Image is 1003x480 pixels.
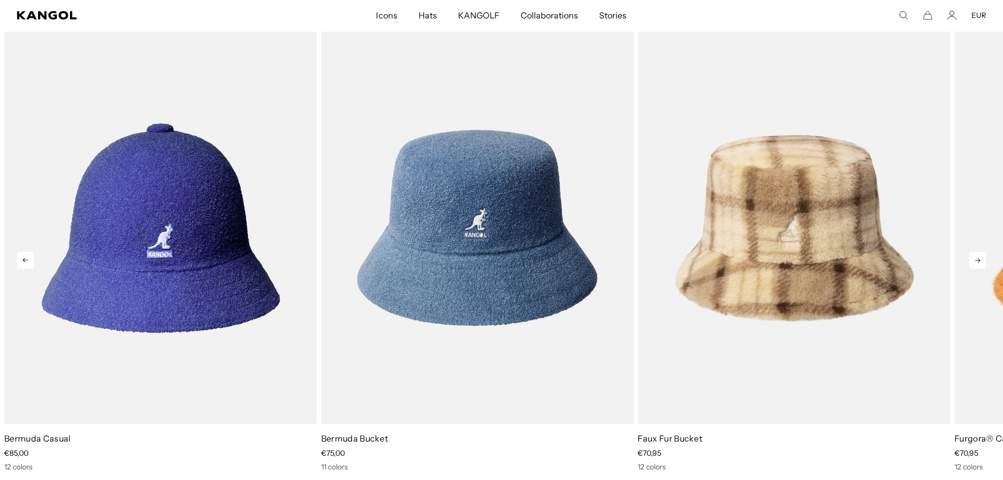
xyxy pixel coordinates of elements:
a: Bermuda Casual [4,433,71,444]
div: 4 of 5 [317,32,634,472]
a: Faux Fur Bucket [638,433,702,444]
span: €70,95 [638,448,661,458]
img: Bermuda Bucket [321,32,634,424]
a: Bermuda Bucket [321,433,388,444]
button: EUR [971,11,986,20]
span: €85,00 [4,448,28,458]
button: Cart [923,11,932,20]
span: €75,00 [321,448,345,458]
div: 12 colors [638,462,950,472]
a: Kangol [17,11,250,19]
a: Account [947,11,957,20]
img: Faux Fur Bucket [638,32,950,424]
div: 11 colors [321,462,634,472]
img: Bermuda Casual [4,32,317,424]
div: 12 colors [4,462,317,472]
div: 5 of 5 [633,32,950,472]
span: €70,95 [955,448,978,458]
summary: Search here [899,11,908,20]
